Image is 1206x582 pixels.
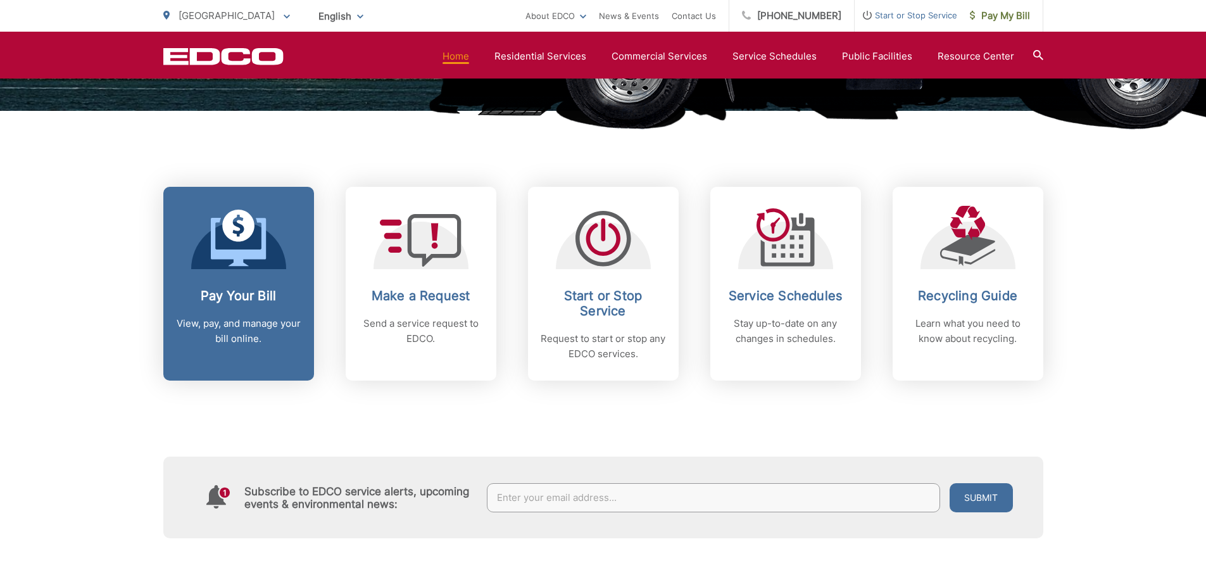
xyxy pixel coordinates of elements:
[358,288,484,303] h2: Make a Request
[443,49,469,64] a: Home
[672,8,716,23] a: Contact Us
[905,316,1031,346] p: Learn what you need to know about recycling.
[163,187,314,381] a: Pay Your Bill View, pay, and manage your bill online.
[723,288,848,303] h2: Service Schedules
[163,47,284,65] a: EDCD logo. Return to the homepage.
[723,316,848,346] p: Stay up-to-date on any changes in schedules.
[541,331,666,362] p: Request to start or stop any EDCO services.
[732,49,817,64] a: Service Schedules
[179,9,275,22] span: [GEOGRAPHIC_DATA]
[970,8,1030,23] span: Pay My Bill
[938,49,1014,64] a: Resource Center
[541,288,666,319] h2: Start or Stop Service
[525,8,586,23] a: About EDCO
[358,316,484,346] p: Send a service request to EDCO.
[346,187,496,381] a: Make a Request Send a service request to EDCO.
[244,485,475,510] h4: Subscribe to EDCO service alerts, upcoming events & environmental news:
[905,288,1031,303] h2: Recycling Guide
[176,316,301,346] p: View, pay, and manage your bill online.
[950,483,1013,512] button: Submit
[893,187,1043,381] a: Recycling Guide Learn what you need to know about recycling.
[176,288,301,303] h2: Pay Your Bill
[487,483,940,512] input: Enter your email address...
[612,49,707,64] a: Commercial Services
[710,187,861,381] a: Service Schedules Stay up-to-date on any changes in schedules.
[309,5,373,27] span: English
[599,8,659,23] a: News & Events
[494,49,586,64] a: Residential Services
[842,49,912,64] a: Public Facilities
